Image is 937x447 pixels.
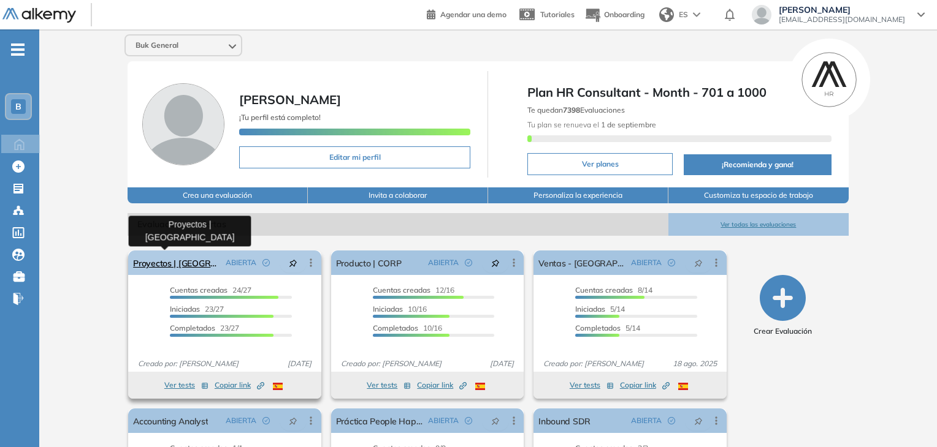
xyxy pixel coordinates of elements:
span: 18 ago. 2025 [668,358,722,369]
button: Copiar link [215,378,264,393]
button: ¡Recomienda y gana! [684,154,831,175]
span: check-circle [262,259,270,266]
span: [EMAIL_ADDRESS][DOMAIN_NAME] [779,15,905,24]
span: Completados [170,323,215,332]
span: check-circle [668,417,675,424]
button: pushpin [482,411,509,430]
button: Editar mi perfil [239,146,470,168]
span: pushpin [289,416,297,426]
span: Onboarding [604,10,644,19]
button: pushpin [280,253,307,272]
span: Copiar link [215,380,264,391]
span: ¡Tu perfil está completo! [239,113,321,122]
span: Te quedan Evaluaciones [527,105,625,115]
span: Buk General [136,40,178,50]
span: pushpin [491,258,500,268]
img: Logo [2,8,76,23]
div: Proyectos | [GEOGRAPHIC_DATA] [129,216,251,246]
span: ABIERTA [226,257,256,268]
span: ES [679,9,688,20]
button: Crear Evaluación [754,275,812,337]
span: Creado por: [PERSON_NAME] [336,358,446,369]
a: Agendar una demo [427,6,507,21]
span: Iniciadas [575,304,605,314]
img: ESP [678,383,688,390]
span: Completados [373,323,418,332]
span: ABIERTA [428,257,459,268]
img: arrow [693,12,700,17]
span: Completados [575,323,621,332]
span: pushpin [491,416,500,426]
button: pushpin [685,253,712,272]
div: Widget de chat [717,306,937,447]
button: Crea una evaluación [128,187,308,203]
img: ESP [475,383,485,390]
span: 10/16 [373,323,442,332]
span: check-circle [668,259,675,266]
span: Cuentas creadas [575,285,633,295]
span: Tu plan se renueva el [527,120,656,129]
span: [PERSON_NAME] [239,92,341,107]
span: 24/27 [170,285,251,295]
a: Ventas - [GEOGRAPHIC_DATA] [538,250,625,275]
span: B [15,102,21,111]
span: pushpin [694,416,703,426]
span: pushpin [289,258,297,268]
span: Iniciadas [373,304,403,314]
img: ESP [273,383,283,390]
span: Plan HR Consultant - Month - 701 a 1000 [527,83,831,102]
span: ABIERTA [631,257,662,268]
button: Customiza tu espacio de trabajo [668,187,849,203]
span: check-circle [465,259,472,266]
span: [DATE] [485,358,519,369]
button: pushpin [482,253,509,272]
span: 12/16 [373,285,454,295]
span: Evaluaciones abiertas [128,213,668,236]
span: 23/27 [170,304,224,314]
a: Proyectos | [GEOGRAPHIC_DATA] [133,250,220,275]
button: Copiar link [620,378,670,393]
span: Copiar link [417,380,467,391]
span: 5/14 [575,304,625,314]
span: ABIERTA [631,415,662,426]
img: Foto de perfil [142,83,224,165]
b: 7398 [563,105,580,115]
span: Creado por: [PERSON_NAME] [133,358,243,369]
span: 8/14 [575,285,652,295]
b: 1 de septiembre [599,120,656,129]
iframe: Chat Widget [717,306,937,447]
button: Ver tests [367,378,411,393]
a: Producto | CORP [336,250,402,275]
span: ABIERTA [226,415,256,426]
span: Copiar link [620,380,670,391]
a: Inbound SDR [538,408,591,433]
span: Iniciadas [170,304,200,314]
a: Accounting Analyst [133,408,208,433]
button: Ver tests [570,378,614,393]
span: Cuentas creadas [170,285,228,295]
span: Agendar una demo [440,10,507,19]
i: - [11,48,25,51]
button: Invita a colaborar [308,187,488,203]
button: Ver todas las evaluaciones [668,213,849,236]
img: world [659,7,674,22]
span: 23/27 [170,323,239,332]
button: Copiar link [417,378,467,393]
button: Ver tests [164,378,208,393]
span: 10/16 [373,304,427,314]
button: Onboarding [584,2,644,28]
button: Ver planes [527,153,673,175]
button: Personaliza la experiencia [488,187,668,203]
button: pushpin [685,411,712,430]
span: 5/14 [575,323,640,332]
span: Creado por: [PERSON_NAME] [538,358,649,369]
span: check-circle [465,417,472,424]
span: pushpin [694,258,703,268]
span: check-circle [262,417,270,424]
span: [PERSON_NAME] [779,5,905,15]
button: pushpin [280,411,307,430]
span: Cuentas creadas [373,285,430,295]
span: [DATE] [283,358,316,369]
span: Tutoriales [540,10,575,19]
a: Práctica People Happiness [336,408,423,433]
